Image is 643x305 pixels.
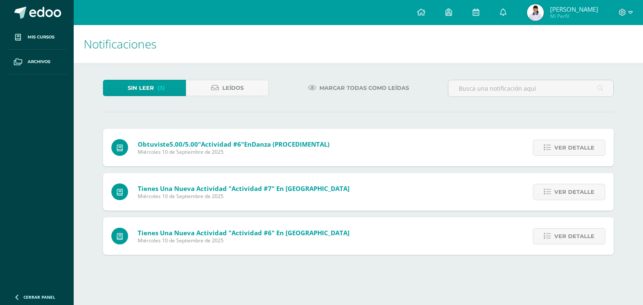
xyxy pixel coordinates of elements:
span: Ver detalle [554,184,594,200]
a: Mis cursos [7,25,67,50]
img: a870b3e5c06432351c4097df98eac26b.png [527,4,544,21]
a: Sin leer(3) [103,80,186,96]
span: Archivos [28,58,50,65]
span: Ver detalle [554,229,594,244]
span: Mi Perfil [550,13,598,20]
span: Mis cursos [28,34,54,41]
span: Ver detalle [554,140,594,155]
span: Obtuviste en [138,140,329,148]
a: Marcar todas como leídas [298,80,419,96]
a: Leídos [186,80,269,96]
span: Miércoles 10 de Septiembre de 2025 [138,148,329,155]
span: Danza (PROCEDIMENTAL) [252,140,329,148]
span: [PERSON_NAME] [550,5,598,13]
span: Marcar todas como leídas [319,80,409,96]
span: Sin leer [128,80,154,96]
span: Tienes una nueva actividad "Actividad #7" En [GEOGRAPHIC_DATA] [138,184,350,193]
span: 5.00/5.00 [170,140,198,148]
span: Notificaciones [84,36,157,52]
span: Miércoles 10 de Septiembre de 2025 [138,237,350,244]
span: Tienes una nueva actividad "Actividad #6" En [GEOGRAPHIC_DATA] [138,229,350,237]
span: Leídos [222,80,244,96]
span: "Actividad #6" [198,140,244,148]
span: Cerrar panel [23,294,55,300]
input: Busca una notificación aquí [448,80,613,97]
a: Archivos [7,50,67,74]
span: (3) [157,80,165,96]
span: Miércoles 10 de Septiembre de 2025 [138,193,350,200]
